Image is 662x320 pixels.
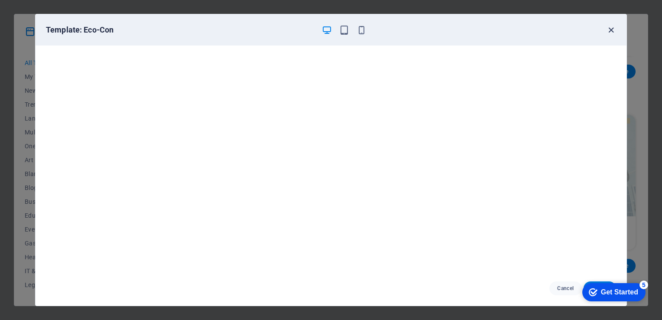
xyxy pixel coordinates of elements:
[556,285,575,292] span: Cancel
[7,4,70,23] div: Get Started 5 items remaining, 0% complete
[549,281,582,295] button: Cancel
[46,25,315,35] h6: Template: Eco-Con
[64,2,73,10] div: 5
[26,10,63,17] div: Get Started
